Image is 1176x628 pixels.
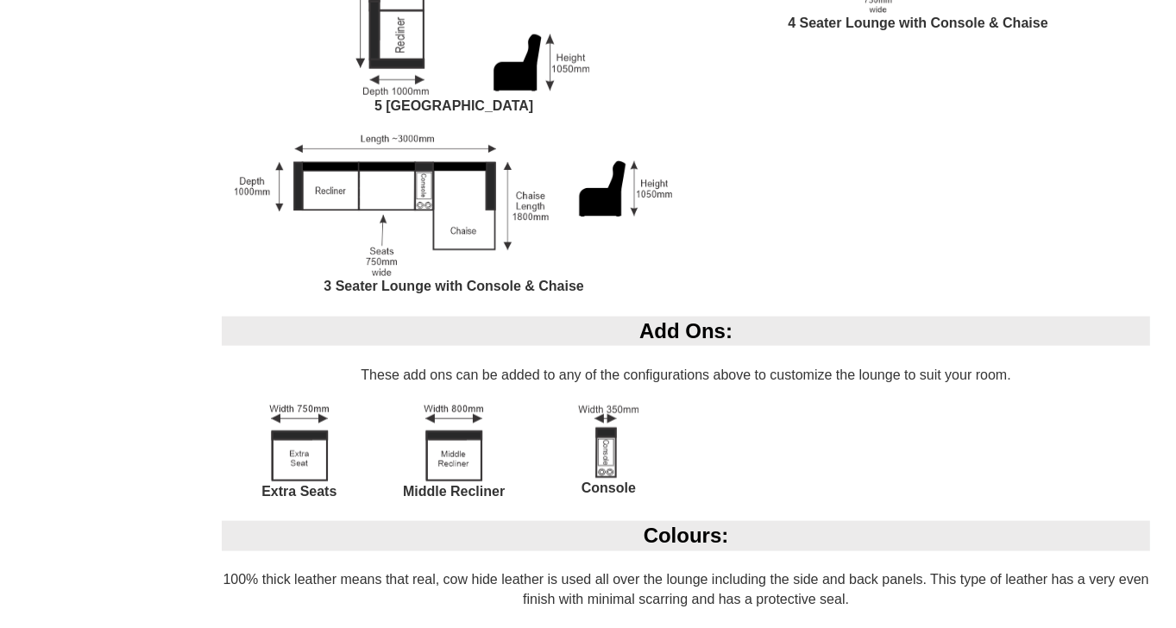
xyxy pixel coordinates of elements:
[222,317,1150,346] div: Add Ons:
[324,279,583,293] b: 3 Seater Lounge with Console & Chaise
[269,405,330,482] img: Extra Seat
[424,405,484,482] img: Middle Recliner
[209,317,1163,522] div: These add ons can be added to any of the configurations above to customize the lounge to suit you...
[261,484,336,499] b: Extra Seats
[578,405,638,479] img: Console
[235,135,673,277] img: 3 Seater Lounge with Console & Chaise
[374,98,533,113] b: 5 [GEOGRAPHIC_DATA]
[582,480,636,495] b: Console
[788,16,1047,30] b: 4 Seater Lounge with Console & Chaise
[222,521,1150,550] div: Colours:
[403,484,505,499] b: Middle Recliner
